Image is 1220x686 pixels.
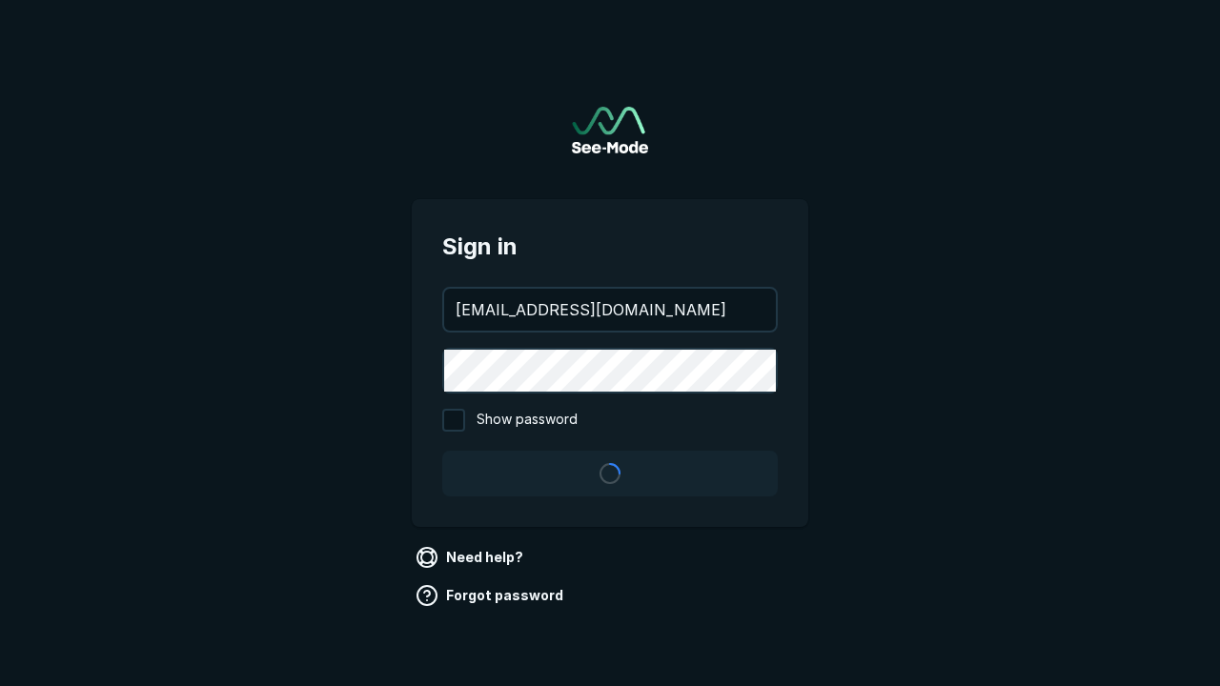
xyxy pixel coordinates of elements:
a: Forgot password [412,580,571,611]
a: Need help? [412,542,531,573]
img: See-Mode Logo [572,107,648,153]
span: Sign in [442,230,778,264]
input: your@email.com [444,289,776,331]
span: Show password [477,409,578,432]
a: Go to sign in [572,107,648,153]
